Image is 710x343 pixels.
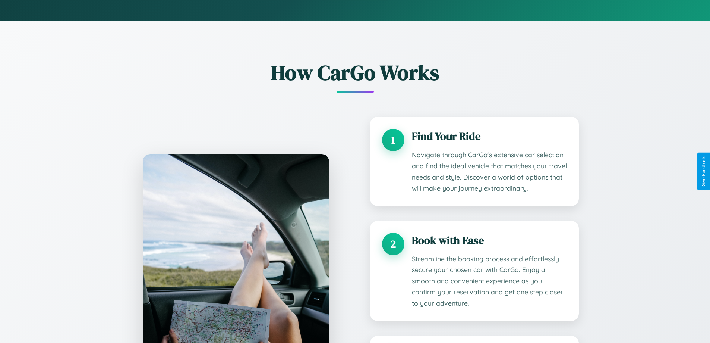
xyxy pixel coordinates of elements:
h2: How CarGo Works [132,58,579,87]
h3: Book with Ease [412,233,567,248]
div: 2 [382,233,404,255]
p: Streamline the booking process and effortlessly secure your chosen car with CarGo. Enjoy a smooth... [412,253,567,309]
div: 1 [382,129,404,151]
p: Navigate through CarGo's extensive car selection and find the ideal vehicle that matches your tra... [412,149,567,194]
h3: Find Your Ride [412,129,567,144]
div: Give Feedback [701,156,706,187]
